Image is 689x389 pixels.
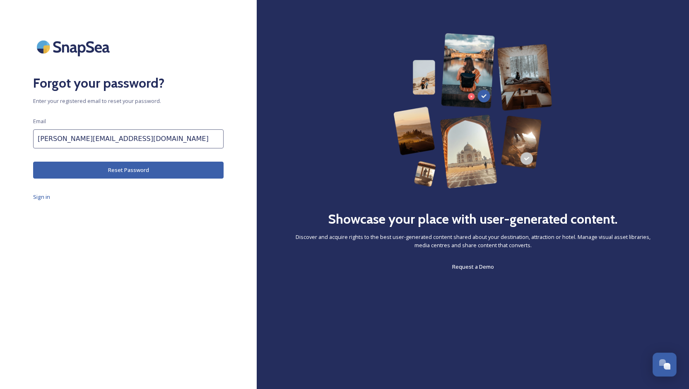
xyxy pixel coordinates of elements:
img: 63b42ca75bacad526042e722_Group%20154-p-800.png [393,33,552,189]
span: Discover and acquire rights to the best user-generated content shared about your destination, att... [290,233,656,249]
button: Reset Password [33,162,224,179]
h2: Forgot your password? [33,73,224,93]
h2: Showcase your place with user-generated content. [328,209,618,229]
input: john.doe@snapsea.io [33,129,224,148]
a: Request a Demo [452,262,494,272]
img: SnapSea Logo [33,33,116,61]
span: Email [33,117,46,125]
span: Enter your registered email to reset your password. [33,97,224,105]
a: Sign in [33,192,224,202]
button: Open Chat [653,353,677,377]
span: Request a Demo [452,263,494,270]
span: Sign in [33,193,50,200]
